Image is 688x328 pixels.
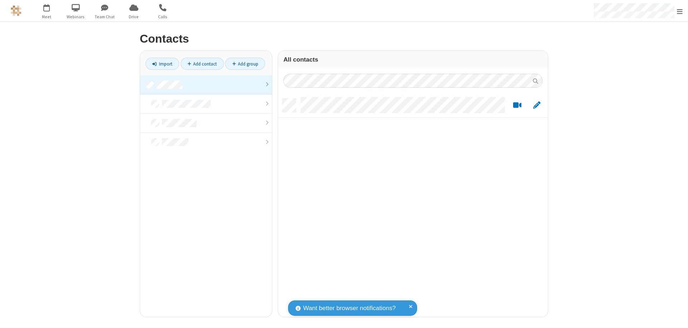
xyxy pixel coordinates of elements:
div: grid [278,93,548,317]
button: Edit [530,101,544,110]
h2: Contacts [140,33,548,45]
a: Import [145,58,179,70]
span: Want better browser notifications? [303,304,396,313]
a: Add contact [181,58,224,70]
a: Add group [225,58,265,70]
h3: All contacts [283,56,543,63]
span: Meet [33,14,60,20]
span: Webinars [62,14,89,20]
button: Start a video meeting [510,101,524,110]
img: QA Selenium DO NOT DELETE OR CHANGE [11,5,21,16]
span: Team Chat [91,14,118,20]
span: Calls [149,14,176,20]
span: Drive [120,14,147,20]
